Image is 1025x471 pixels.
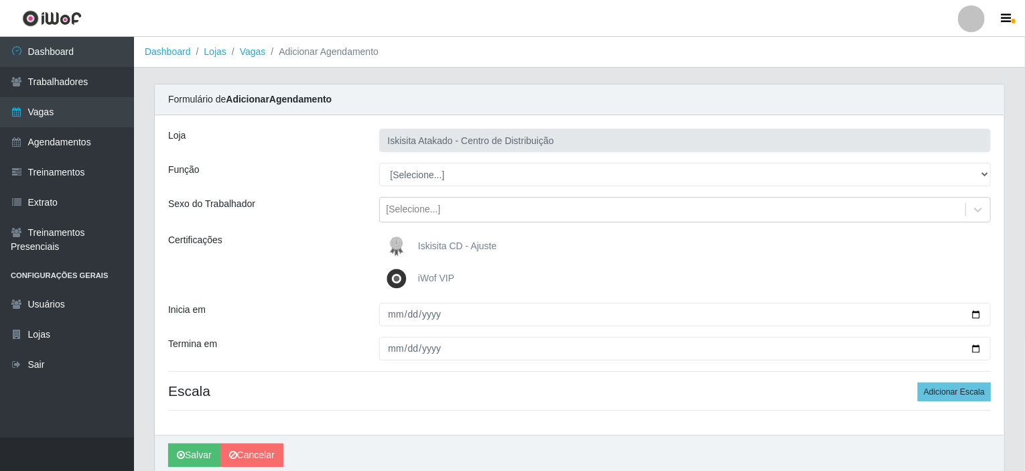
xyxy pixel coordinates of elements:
img: Iskisita CD - Ajuste [383,233,415,260]
div: Formulário de [155,84,1004,115]
a: Vagas [240,46,266,57]
div: [Selecione...] [387,203,441,217]
strong: Adicionar Agendamento [226,94,332,105]
input: 00/00/0000 [379,337,992,360]
button: Adicionar Escala [918,383,991,401]
span: Iskisita CD - Ajuste [418,241,496,251]
label: Sexo do Trabalhador [168,197,255,211]
input: 00/00/0000 [379,303,992,326]
a: Dashboard [145,46,191,57]
img: CoreUI Logo [22,10,82,27]
label: Inicia em [168,303,206,317]
img: iWof VIP [383,265,415,292]
label: Função [168,163,200,177]
button: Salvar [168,444,220,467]
a: Cancelar [220,444,283,467]
li: Adicionar Agendamento [265,45,379,59]
label: Loja [168,129,186,143]
nav: breadcrumb [134,37,1025,68]
h4: Escala [168,383,991,399]
span: iWof VIP [418,273,454,283]
a: Lojas [204,46,226,57]
label: Certificações [168,233,222,247]
label: Termina em [168,337,217,351]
